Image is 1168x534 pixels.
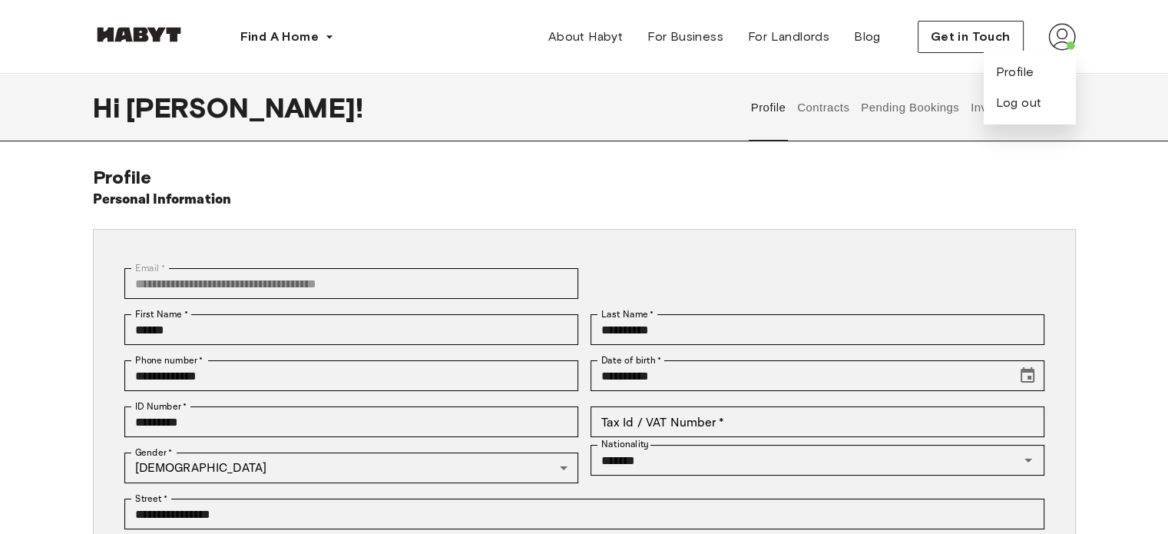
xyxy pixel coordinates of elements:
a: For Landlords [736,22,842,52]
label: Street [135,492,167,506]
label: Last Name [601,307,654,321]
img: avatar [1048,23,1076,51]
button: Get in Touch [918,21,1024,53]
img: Habyt [93,27,185,42]
button: Pending Bookings [859,74,961,141]
span: Get in Touch [931,28,1011,46]
button: Log out [996,94,1042,112]
span: Find A Home [240,28,319,46]
span: Hi [93,91,126,124]
button: Contracts [796,74,852,141]
a: For Business [635,22,736,52]
span: Blog [854,28,881,46]
a: Profile [996,63,1034,81]
span: For Landlords [748,28,829,46]
div: [DEMOGRAPHIC_DATA] [124,453,578,483]
label: Nationality [601,438,649,451]
button: Open [1017,449,1039,471]
button: Profile [749,74,788,141]
button: Choose date, selected date is Aug 5, 1999 [1012,360,1043,391]
span: [PERSON_NAME] ! [126,91,363,124]
label: Date of birth [601,353,661,367]
h6: Personal Information [93,189,232,211]
button: Invoices [968,74,1017,141]
label: First Name [135,307,188,321]
span: For Business [647,28,723,46]
label: Gender [135,446,172,459]
a: About Habyt [536,22,635,52]
label: Phone number [135,353,203,367]
span: About Habyt [548,28,623,46]
button: Find A Home [228,22,346,52]
label: Email [135,261,165,275]
label: ID Number [135,400,187,413]
div: You can't change your email address at the moment. Please reach out to customer support in case y... [124,268,578,299]
a: Blog [842,22,893,52]
div: user profile tabs [745,74,1075,141]
span: Profile [93,166,152,188]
